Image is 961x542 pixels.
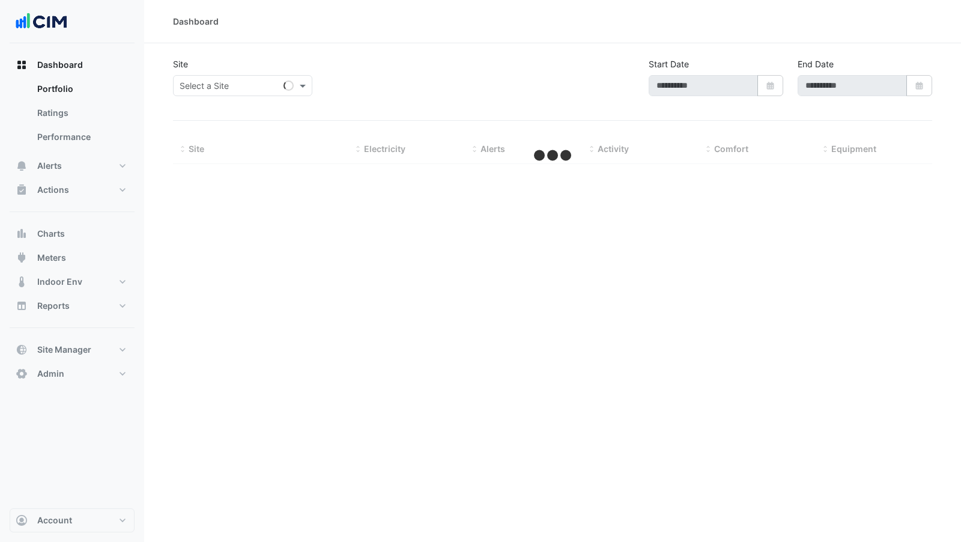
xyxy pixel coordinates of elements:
span: Comfort [714,144,748,154]
a: Ratings [28,101,135,125]
button: Reports [10,294,135,318]
span: Admin [37,368,64,380]
span: Actions [37,184,69,196]
div: Dashboard [173,15,219,28]
span: Alerts [480,144,505,154]
span: Electricity [364,144,405,154]
img: Company Logo [14,10,68,34]
a: Performance [28,125,135,149]
span: Site Manager [37,344,91,356]
button: Meters [10,246,135,270]
app-icon: Site Manager [16,344,28,356]
button: Dashboard [10,53,135,77]
app-icon: Dashboard [16,59,28,71]
app-icon: Meters [16,252,28,264]
a: Portfolio [28,77,135,101]
button: Indoor Env [10,270,135,294]
span: Reports [37,300,70,312]
label: Site [173,58,188,70]
div: Dashboard [10,77,135,154]
span: Indoor Env [37,276,82,288]
span: Equipment [831,144,876,154]
button: Charts [10,222,135,246]
span: Alerts [37,160,62,172]
button: Admin [10,362,135,386]
app-icon: Reports [16,300,28,312]
span: Activity [598,144,629,154]
label: End Date [798,58,834,70]
app-icon: Alerts [16,160,28,172]
app-icon: Indoor Env [16,276,28,288]
span: Account [37,514,72,526]
span: Charts [37,228,65,240]
span: Meters [37,252,66,264]
label: Start Date [649,58,689,70]
button: Alerts [10,154,135,178]
span: Dashboard [37,59,83,71]
app-icon: Actions [16,184,28,196]
app-icon: Admin [16,368,28,380]
button: Actions [10,178,135,202]
span: Site [189,144,204,154]
button: Account [10,508,135,532]
button: Site Manager [10,338,135,362]
app-icon: Charts [16,228,28,240]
